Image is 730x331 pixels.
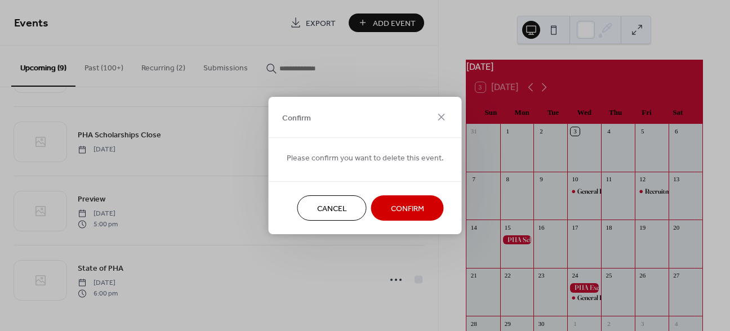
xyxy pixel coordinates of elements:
[282,112,311,124] span: Confirm
[287,153,444,164] span: Please confirm you want to delete this event.
[391,203,424,215] span: Confirm
[317,203,347,215] span: Cancel
[371,195,444,221] button: Confirm
[297,195,367,221] button: Cancel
